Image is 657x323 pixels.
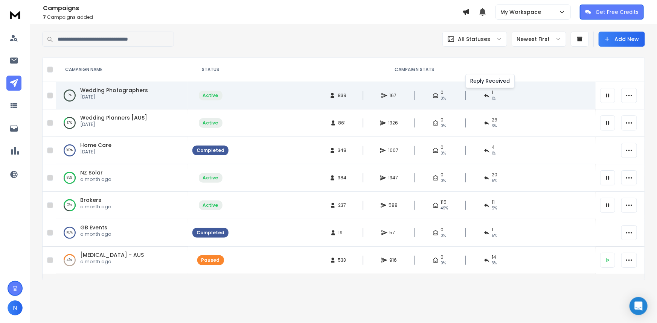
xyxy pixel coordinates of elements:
span: 0% [441,96,446,102]
button: Get Free Credits [580,5,644,20]
p: a month ago [80,259,144,265]
span: 1 % [492,150,496,156]
span: 0% [441,178,446,184]
p: Get Free Credits [596,8,639,16]
span: 3 % [492,260,497,266]
p: 100 % [67,147,73,154]
p: [DATE] [80,121,147,127]
p: [DATE] [80,94,148,100]
td: 95%NZ Solara month ago [56,164,188,192]
p: Campaigns added [43,14,462,20]
span: 0 [441,117,444,123]
div: Active [203,202,218,208]
span: 0 [441,254,444,260]
span: 533 [338,257,346,263]
span: 20 [492,172,498,178]
div: Completed [197,230,224,236]
td: 42%[MEDICAL_DATA] - AUSa month ago [56,247,188,274]
div: Active [203,175,218,181]
td: 100%GB Eventsa month ago [56,219,188,247]
span: 4 [492,144,495,150]
a: Brokers [80,196,101,204]
p: My Workspace [500,8,544,16]
span: 1347 [389,175,398,181]
span: 49 % [441,205,448,211]
span: 11 [492,199,495,205]
span: 26 [492,117,498,123]
a: GB Events [80,224,107,231]
span: 1326 [389,120,398,126]
span: 0% [441,233,446,239]
p: a month ago [80,176,111,182]
p: a month ago [80,231,111,237]
div: Paused [201,257,220,263]
span: 1 [492,89,494,96]
p: a month ago [80,204,111,210]
span: 1007 [388,147,398,153]
div: Active [203,120,218,126]
p: 0 % [68,92,72,99]
span: 0 [441,172,444,178]
span: 861 [338,120,346,126]
p: All Statuses [458,35,490,43]
div: Reply Received [465,74,515,88]
p: 42 % [67,256,73,264]
span: 1 % [492,96,496,102]
button: Newest First [512,32,566,47]
div: Active [203,93,218,99]
button: N [8,300,23,315]
a: NZ Solar [80,169,103,176]
td: 73%Brokersa month ago [56,192,188,219]
span: 0 [441,89,444,96]
span: 588 [389,202,398,208]
span: 5 % [492,205,497,211]
span: 3 % [492,123,497,129]
td: 100%Home Care[DATE] [56,137,188,164]
button: Add New [599,32,645,47]
span: 839 [338,93,346,99]
div: Open Intercom Messenger [630,297,648,315]
span: 167 [390,93,397,99]
span: 7 [43,14,46,20]
span: 237 [338,202,346,208]
th: CAMPAIGN STATS [233,58,596,82]
a: Home Care [80,141,111,149]
td: 17%Wedding Planners [AUS][DATE] [56,109,188,137]
p: 73 % [67,202,72,209]
span: 19 [338,230,346,236]
span: 0% [441,260,446,266]
span: 57 [390,230,397,236]
span: 0 [441,144,444,150]
a: Wedding Photographers [80,86,148,94]
span: 0 [441,227,444,233]
span: 1 [492,227,494,233]
span: 5 % [492,178,497,184]
span: 384 [338,175,346,181]
span: 0% [441,123,446,129]
td: 0%Wedding Photographers[DATE] [56,82,188,109]
img: logo [8,8,23,21]
span: 0% [441,150,446,156]
p: [DATE] [80,149,111,155]
p: 95 % [67,174,73,182]
th: CAMPAIGN NAME [56,58,188,82]
span: 916 [390,257,397,263]
a: [MEDICAL_DATA] - AUS [80,251,144,259]
span: 14 [492,254,497,260]
p: 100 % [67,229,73,237]
p: 17 % [67,119,72,127]
div: Completed [197,147,224,153]
h1: Campaigns [43,4,462,13]
th: STATUS [188,58,233,82]
span: 5 % [492,233,497,239]
a: Wedding Planners [AUS] [80,114,147,121]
